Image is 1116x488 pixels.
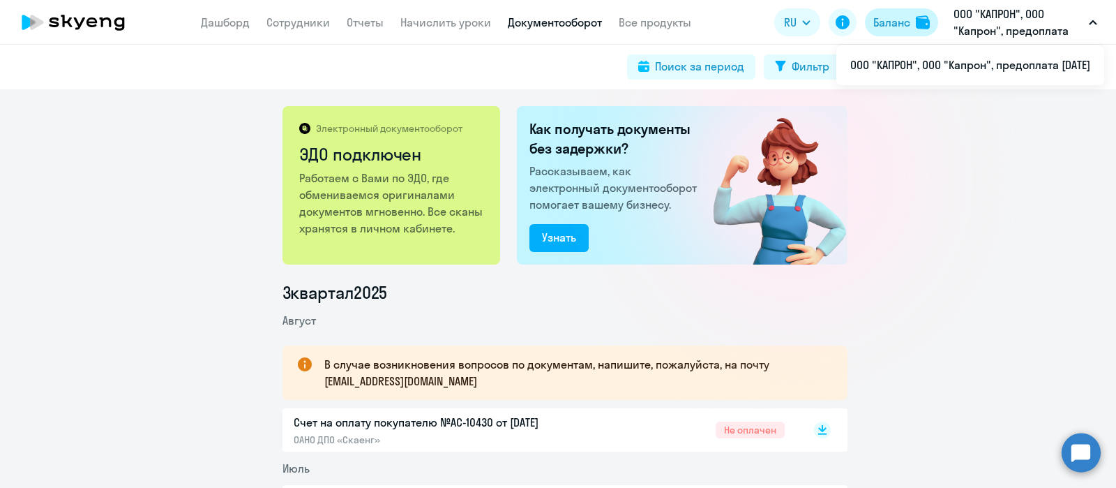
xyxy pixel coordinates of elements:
div: Фильтр [792,58,829,75]
a: Все продукты [619,15,691,29]
img: connected [691,106,847,265]
span: Июль [282,461,310,475]
a: Дашборд [201,15,250,29]
p: В случае возникновения вопросов по документам, напишите, пожалуйста, на почту [EMAIL_ADDRESS][DOM... [324,356,822,390]
a: Счет на оплату покупателю №AC-10430 от [DATE]ОАНО ДПО «Скаенг»Не оплачен [294,414,785,446]
span: Не оплачен [716,422,785,438]
a: Начислить уроки [400,15,491,29]
div: Поиск за период [655,58,744,75]
a: Сотрудники [266,15,330,29]
p: Работаем с Вами по ЭДО, где обмениваемся оригиналами документов мгновенно. Все сканы хранятся в л... [299,170,485,237]
a: Документооборот [508,15,602,29]
h2: Как получать документы без задержки? [529,119,702,158]
p: ОАНО ДПО «Скаенг» [294,434,587,446]
ul: RU [836,45,1104,85]
button: Фильтр [764,54,840,80]
a: Отчеты [347,15,384,29]
li: 3 квартал 2025 [282,281,847,304]
p: Рассказываем, как электронный документооборот помогает вашему бизнесу. [529,163,702,213]
p: ООО "КАПРОН", ООО "Капрон", предоплата [DATE] [953,6,1083,39]
button: RU [774,8,820,36]
h2: ЭДО подключен [299,143,485,165]
span: Август [282,313,316,327]
p: Электронный документооборот [316,122,462,135]
span: RU [784,14,797,31]
div: Узнать [542,229,576,246]
button: Поиск за период [627,54,755,80]
div: Баланс [873,14,910,31]
button: ООО "КАПРОН", ООО "Капрон", предоплата [DATE] [947,6,1104,39]
button: Узнать [529,224,589,252]
button: Балансbalance [865,8,938,36]
p: Счет на оплату покупателю №AC-10430 от [DATE] [294,414,587,431]
img: balance [916,15,930,29]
